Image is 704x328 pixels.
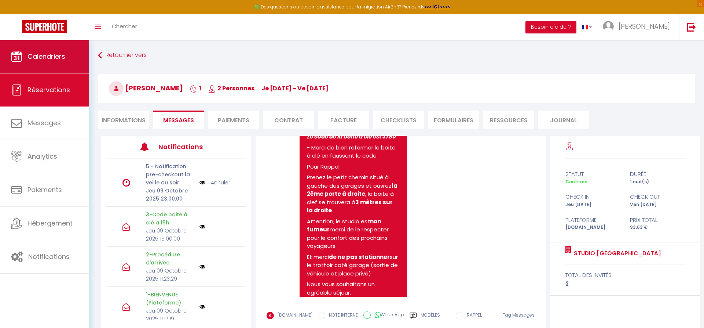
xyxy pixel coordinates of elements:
[146,162,195,187] p: 5 - Notification pre-checkout la veille au soir
[146,291,195,307] p: 1-BIENVENUE (Plateforme)
[27,219,73,228] span: Hébergement
[307,163,399,171] p: Pour Rappel:
[565,280,685,288] div: 2
[199,304,205,310] img: NO IMAGE
[625,201,690,208] div: Ven [DATE]
[146,210,195,227] p: 3-Code boite à clé à 15h
[307,144,399,160] p: - Merci de bien refermer le boite à clé en faussant le code.
[565,271,685,280] div: total des invités
[28,252,70,261] span: Notifications
[483,111,534,129] li: Ressources
[561,216,625,224] div: Plateforme
[603,21,614,32] img: ...
[307,253,399,278] p: Et merci sur le trottoir coté garage (sortie de véhicule et place privé)
[625,179,690,185] div: 1 nuit(s)
[199,264,205,270] img: NO IMAGE
[307,217,399,250] p: Attention, le studio est merci de le respecter pour le confort des prochains voyageurs.
[503,312,535,318] span: Tag Messages
[619,22,670,31] span: [PERSON_NAME]
[146,250,195,267] p: 2-Procédure d'arrivée
[146,187,195,203] p: Jeu 09 Octobre 2025 23:00:00
[428,111,479,129] li: FORMULAIRES
[98,111,149,129] li: Informations
[687,22,696,32] img: logout
[27,185,62,194] span: Paiements
[106,14,143,40] a: Chercher
[22,20,67,33] img: Super Booking
[307,198,394,215] strong: 3 mètres sur la droite
[425,4,450,10] a: >>> ICI <<<<
[208,84,254,93] span: 2 Personnes
[208,111,259,129] li: Paiements
[307,280,399,297] p: Nous vous souhaitons un agréable séjour.
[199,179,205,187] img: NO IMAGE
[329,253,390,261] strong: de ne pas stationner
[307,182,399,198] strong: la 2ème porte à droite
[538,111,589,129] li: Journal
[625,216,690,224] div: Prix total
[199,224,205,230] img: NO IMAGE
[274,312,312,320] label: [DOMAIN_NAME]
[27,118,61,127] span: Messages
[421,312,440,325] label: Modèles
[211,179,230,187] a: Annuler
[307,217,382,234] strong: non fumeur
[146,227,195,243] p: Jeu 09 Octobre 2025 15:00:00
[27,52,65,61] span: Calendriers
[561,224,625,231] div: [DOMAIN_NAME]
[525,21,576,33] button: Besoin d'aide ?
[625,224,690,231] div: 93.63 €
[597,14,679,40] a: ... [PERSON_NAME]
[261,84,329,93] span: je [DATE] - ve [DATE]
[561,192,625,201] div: check in
[561,201,625,208] div: Jeu [DATE]
[463,312,482,320] label: RAPPEL
[27,152,57,161] span: Analytics
[565,179,587,185] span: Confirmé
[625,192,690,201] div: check out
[318,111,369,129] li: Facture
[163,116,194,125] span: Messages
[158,138,217,155] h3: Notifications
[625,170,690,179] div: durée
[325,312,358,320] label: NOTE INTERNE
[27,85,70,94] span: Réservations
[146,267,195,283] p: Jeu 09 Octobre 2025 11:23:29
[146,307,195,323] p: Jeu 09 Octobre 2025 11:12:19
[307,133,396,140] em: Le code de la boite à clé est 3780
[371,311,404,320] label: WhatsApp
[263,111,314,129] li: Contrat
[307,173,399,215] p: Prenez le petit chemin situé à gauche des garages et ouvrez , la boite à clef se trouvera à .
[190,84,201,93] span: 1
[109,83,183,93] span: [PERSON_NAME]
[373,111,424,129] li: CHECKLISTS
[98,49,695,62] a: Retourner vers
[561,170,625,179] div: statut
[571,249,661,258] a: Studio [GEOGRAPHIC_DATA]
[112,22,137,30] span: Chercher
